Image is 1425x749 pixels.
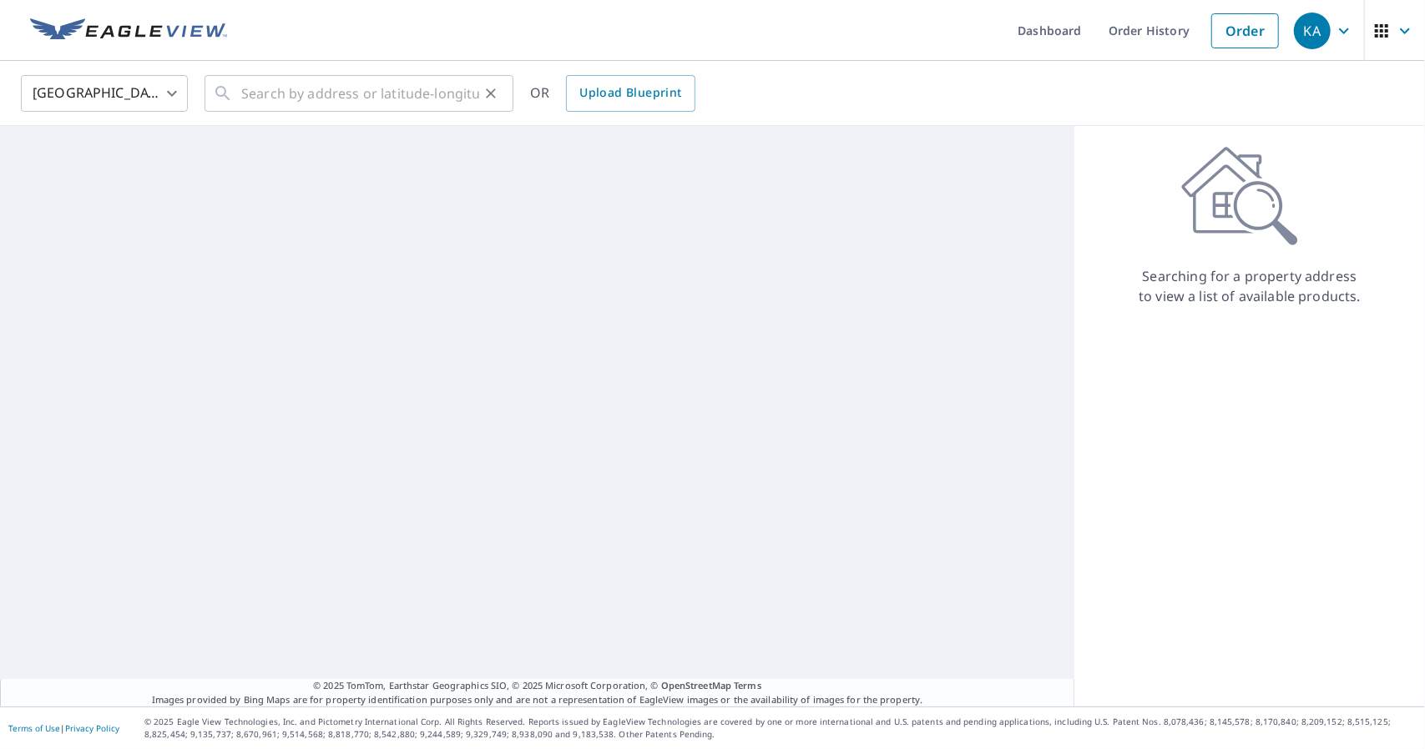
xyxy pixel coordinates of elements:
[530,75,695,112] div: OR
[21,70,188,117] div: [GEOGRAPHIC_DATA]
[479,82,503,105] button: Clear
[566,75,695,112] a: Upload Blueprint
[65,722,119,734] a: Privacy Policy
[1211,13,1279,48] a: Order
[144,716,1417,741] p: © 2025 Eagle View Technologies, Inc. and Pictometry International Corp. All Rights Reserved. Repo...
[661,679,731,691] a: OpenStreetMap
[734,679,761,691] a: Terms
[8,722,60,734] a: Terms of Use
[579,83,681,103] span: Upload Blueprint
[8,723,119,733] p: |
[241,70,479,117] input: Search by address or latitude-longitude
[313,679,761,693] span: © 2025 TomTom, Earthstar Geographics SIO, © 2025 Microsoft Corporation, ©
[1294,13,1331,49] div: KA
[30,18,227,43] img: EV Logo
[1138,266,1362,306] p: Searching for a property address to view a list of available products.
